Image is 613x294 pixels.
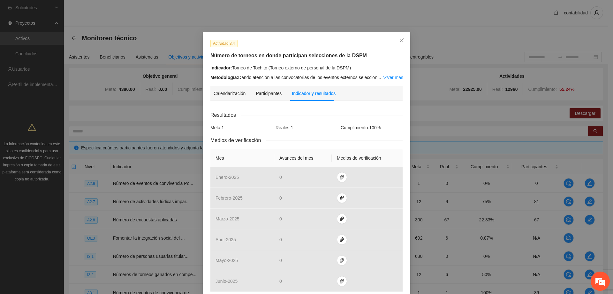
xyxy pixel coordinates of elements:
[216,195,243,201] span: febrero - 2025
[377,75,381,80] span: ...
[337,255,347,266] button: paper-clip
[337,258,347,263] span: paper-clip
[399,38,404,43] span: close
[337,279,347,284] span: paper-clip
[210,75,238,80] strong: Metodología:
[210,74,403,81] div: Dando atención a las convocatorias de los eventos externos seleccion
[210,40,238,47] span: Actividad 3.4
[337,234,347,245] button: paper-clip
[210,111,241,119] span: Resultados
[393,32,410,49] button: Close
[274,149,332,167] th: Avances del mes
[256,90,282,97] div: Participantes
[337,214,347,224] button: paper-clip
[209,124,274,131] div: Meta: 1
[337,193,347,203] button: paper-clip
[279,195,282,201] span: 0
[216,237,236,242] span: abril - 2025
[216,216,239,221] span: marzo - 2025
[210,52,403,60] h5: Número de torneos en donde participan selecciones de la DSPM
[216,258,238,263] span: mayo - 2025
[382,75,387,80] span: down
[214,90,246,97] div: Calendarización
[210,64,403,71] div: Torneo de Tochito (Torneo externo de personal de la DSPM)
[337,172,347,182] button: paper-clip
[279,279,282,284] span: 0
[279,175,282,180] span: 0
[292,90,336,97] div: Indicador y resultados
[279,237,282,242] span: 0
[279,216,282,221] span: 0
[216,175,239,180] span: enero - 2025
[216,279,238,284] span: junio - 2025
[339,124,404,131] div: Cumplimiento: 100 %
[279,258,282,263] span: 0
[337,216,347,221] span: paper-clip
[337,276,347,286] button: paper-clip
[382,75,403,80] a: Expand
[210,136,266,144] span: Medios de verificación
[210,149,274,167] th: Mes
[337,237,347,242] span: paper-clip
[276,125,293,130] span: Reales: 1
[337,175,347,180] span: paper-clip
[210,65,232,70] strong: Indicador:
[337,195,347,201] span: paper-clip
[332,149,403,167] th: Medios de verificación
